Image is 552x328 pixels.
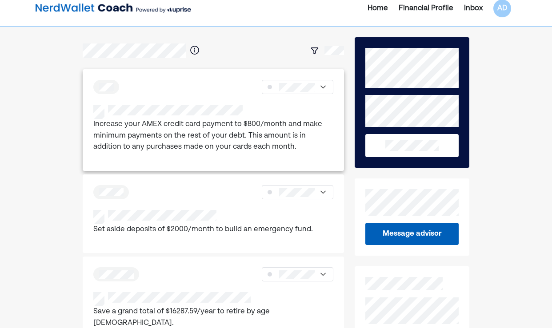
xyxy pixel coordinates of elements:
button: Message advisor [365,223,458,245]
p: Increase your AMEX credit card payment to $800/month and make minimum payments on the rest of you... [93,119,333,153]
div: Inbox [464,3,483,14]
div: Financial Profile [399,3,453,14]
div: Home [368,3,388,14]
p: Set aside deposits of $2000/month to build an emergency fund. [93,224,313,236]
